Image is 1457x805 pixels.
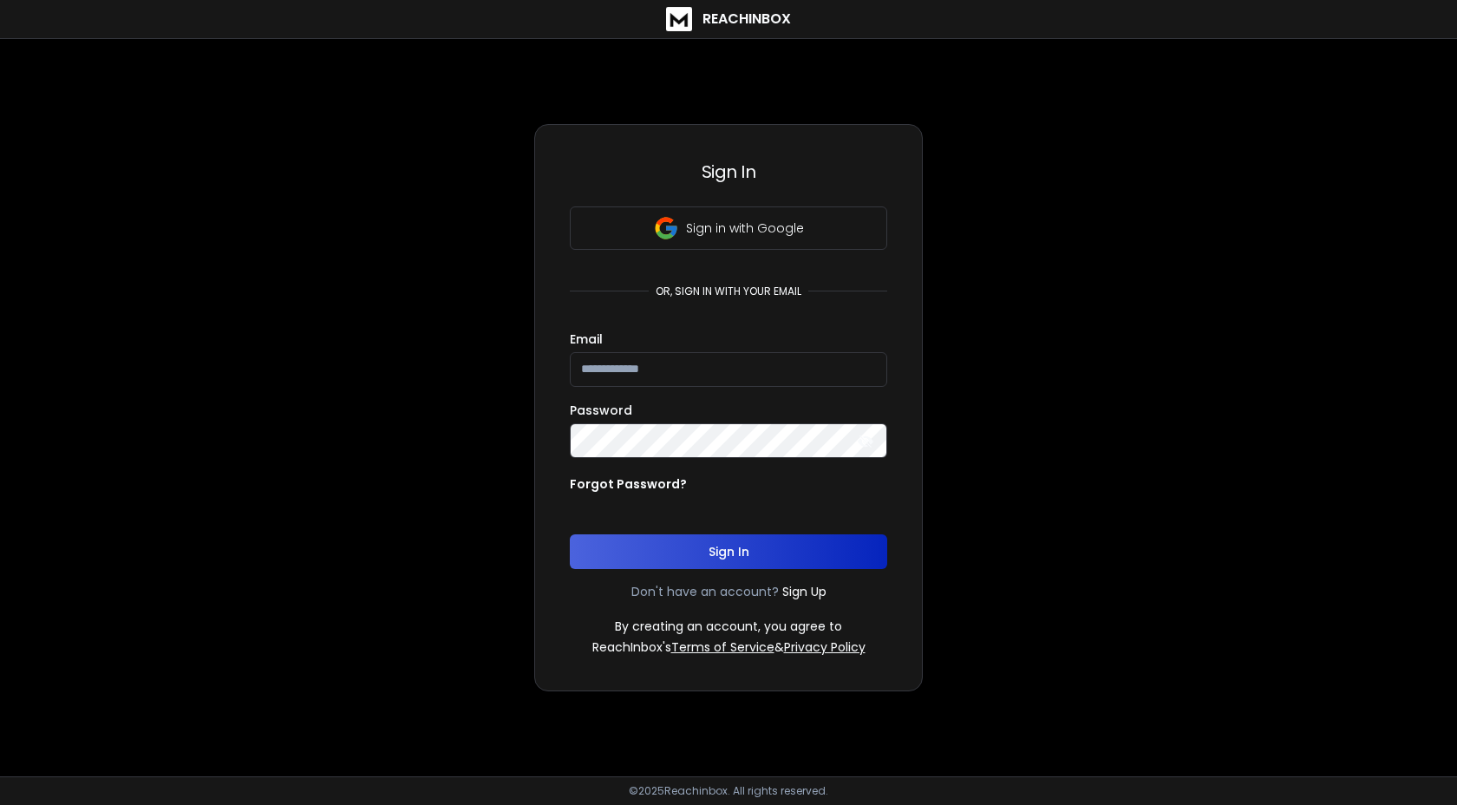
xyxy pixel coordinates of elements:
[666,7,791,31] a: ReachInbox
[702,9,791,29] h1: ReachInbox
[671,638,774,656] a: Terms of Service
[570,404,632,416] label: Password
[570,160,887,184] h3: Sign In
[570,534,887,569] button: Sign In
[686,219,804,237] p: Sign in with Google
[629,784,828,798] p: © 2025 Reachinbox. All rights reserved.
[570,333,603,345] label: Email
[631,583,779,600] p: Don't have an account?
[666,7,692,31] img: logo
[570,206,887,250] button: Sign in with Google
[784,638,866,656] a: Privacy Policy
[570,475,687,493] p: Forgot Password?
[649,285,808,298] p: or, sign in with your email
[782,583,827,600] a: Sign Up
[592,638,866,656] p: ReachInbox's &
[615,618,842,635] p: By creating an account, you agree to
